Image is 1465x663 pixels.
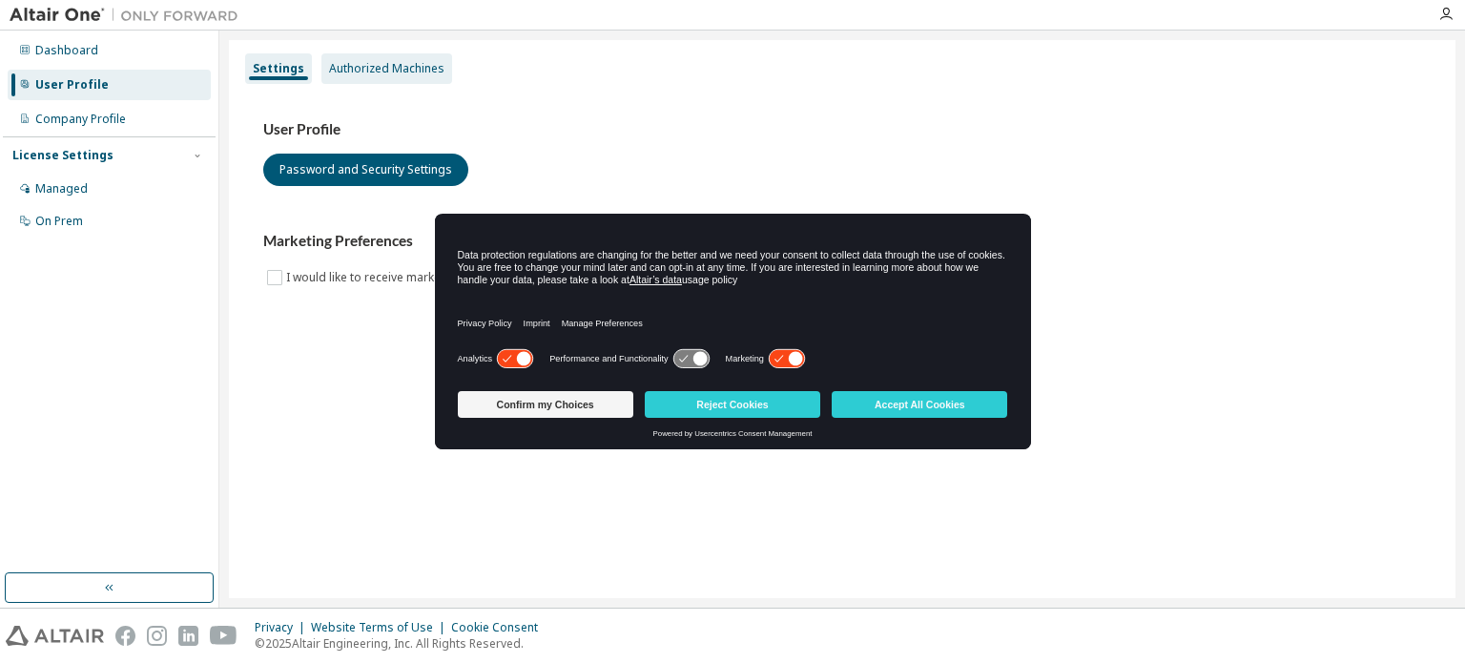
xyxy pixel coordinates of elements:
[255,635,549,652] p: © 2025 Altair Engineering, Inc. All Rights Reserved.
[451,620,549,635] div: Cookie Consent
[12,148,113,163] div: License Settings
[10,6,248,25] img: Altair One
[255,620,311,635] div: Privacy
[286,266,566,289] label: I would like to receive marketing emails from Altair
[35,181,88,197] div: Managed
[35,112,126,127] div: Company Profile
[329,61,444,76] div: Authorized Machines
[6,626,104,646] img: altair_logo.svg
[253,61,304,76] div: Settings
[147,626,167,646] img: instagram.svg
[263,154,468,186] button: Password and Security Settings
[210,626,237,646] img: youtube.svg
[311,620,451,635] div: Website Terms of Use
[263,120,1421,139] h3: User Profile
[35,214,83,229] div: On Prem
[263,232,1421,251] h3: Marketing Preferences
[35,43,98,58] div: Dashboard
[178,626,198,646] img: linkedin.svg
[35,77,109,93] div: User Profile
[115,626,135,646] img: facebook.svg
